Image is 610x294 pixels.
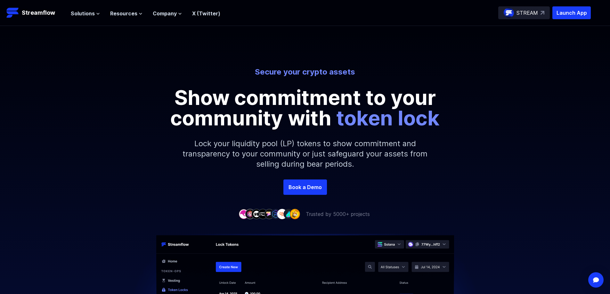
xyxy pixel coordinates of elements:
p: STREAM [516,9,538,17]
p: Streamflow [22,8,55,17]
a: Book a Demo [283,179,327,195]
img: company-9 [290,209,300,219]
img: streamflow-logo-circle.png [504,8,514,18]
p: Lock your liquidity pool (LP) tokens to show commitment and transparency to your community or jus... [167,128,443,179]
img: company-6 [271,209,281,219]
img: company-8 [283,209,294,219]
img: company-4 [258,209,268,219]
span: Resources [110,10,137,17]
p: Show commitment to your community with [161,87,449,128]
a: X (Twitter) [192,10,220,17]
button: Resources [110,10,142,17]
button: Solutions [71,10,100,17]
span: token lock [336,106,440,130]
p: Trusted by 5000+ projects [306,210,370,218]
div: Open Intercom Messenger [588,272,604,288]
button: Launch App [552,6,591,19]
a: Streamflow [6,6,64,19]
img: company-1 [239,209,249,219]
img: Streamflow Logo [6,6,19,19]
p: Secure your crypto assets [128,67,483,77]
img: company-3 [251,209,262,219]
span: Solutions [71,10,95,17]
img: company-7 [277,209,287,219]
span: Company [153,10,177,17]
img: company-5 [264,209,274,219]
a: STREAM [498,6,550,19]
img: company-2 [245,209,255,219]
img: top-right-arrow.svg [541,11,544,15]
button: Company [153,10,182,17]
